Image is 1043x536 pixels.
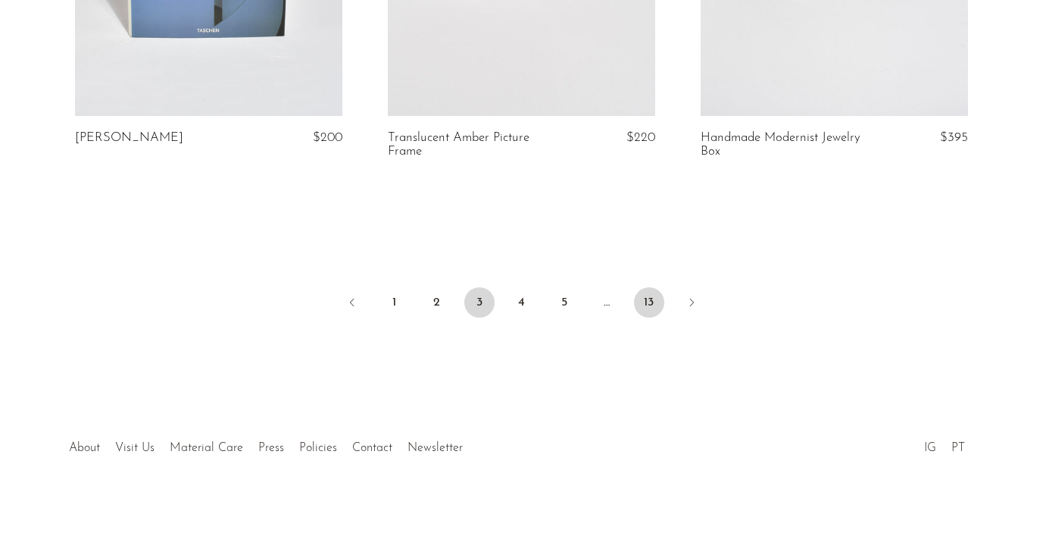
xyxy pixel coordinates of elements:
[592,287,622,318] span: …
[422,287,452,318] a: 2
[258,442,284,454] a: Press
[549,287,579,318] a: 5
[924,442,936,454] a: IG
[634,287,664,318] a: 13
[507,287,537,318] a: 4
[951,442,965,454] a: PT
[676,287,707,321] a: Next
[352,442,392,454] a: Contact
[170,442,243,454] a: Material Care
[626,131,655,144] span: $220
[379,287,410,318] a: 1
[313,131,342,144] span: $200
[115,442,155,454] a: Visit Us
[464,287,495,318] span: 3
[388,131,566,159] a: Translucent Amber Picture Frame
[299,442,337,454] a: Policies
[917,430,973,459] ul: Social Medias
[75,131,183,145] a: [PERSON_NAME]
[940,131,968,144] span: $395
[61,430,470,459] ul: Quick links
[701,131,879,159] a: Handmade Modernist Jewelry Box
[337,287,367,321] a: Previous
[69,442,100,454] a: About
